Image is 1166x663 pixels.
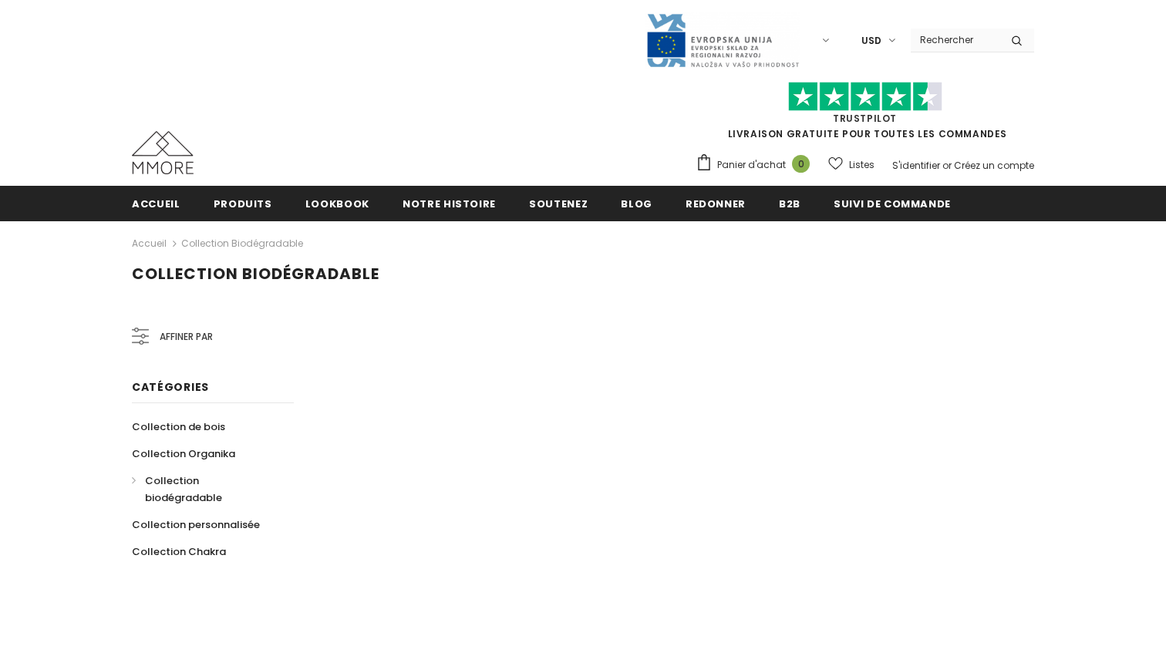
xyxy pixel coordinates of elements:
[145,473,222,505] span: Collection biodégradable
[305,197,369,211] span: Lookbook
[132,517,260,532] span: Collection personnalisée
[132,379,209,395] span: Catégories
[621,186,652,220] a: Blog
[861,33,881,49] span: USD
[686,197,746,211] span: Redonner
[849,157,874,173] span: Listes
[132,186,180,220] a: Accueil
[160,328,213,345] span: Affiner par
[834,197,951,211] span: Suivi de commande
[132,263,379,284] span: Collection biodégradable
[828,151,874,178] a: Listes
[788,82,942,112] img: Faites confiance aux étoiles pilotes
[686,186,746,220] a: Redonner
[529,186,588,220] a: soutenez
[305,186,369,220] a: Lookbook
[132,131,194,174] img: Cas MMORE
[214,197,272,211] span: Produits
[132,544,226,559] span: Collection Chakra
[132,440,235,467] a: Collection Organika
[696,153,817,177] a: Panier d'achat 0
[954,159,1034,172] a: Créez un compte
[403,186,496,220] a: Notre histoire
[911,29,999,51] input: Search Site
[645,12,800,69] img: Javni Razpis
[942,159,952,172] span: or
[892,159,940,172] a: S'identifier
[529,197,588,211] span: soutenez
[717,157,786,173] span: Panier d'achat
[181,237,303,250] a: Collection biodégradable
[792,155,810,173] span: 0
[132,419,225,434] span: Collection de bois
[132,446,235,461] span: Collection Organika
[779,186,800,220] a: B2B
[132,197,180,211] span: Accueil
[645,33,800,46] a: Javni Razpis
[132,511,260,538] a: Collection personnalisée
[833,112,897,125] a: TrustPilot
[621,197,652,211] span: Blog
[214,186,272,220] a: Produits
[132,538,226,565] a: Collection Chakra
[132,234,167,253] a: Accueil
[834,186,951,220] a: Suivi de commande
[132,413,225,440] a: Collection de bois
[779,197,800,211] span: B2B
[403,197,496,211] span: Notre histoire
[132,467,277,511] a: Collection biodégradable
[696,89,1034,140] span: LIVRAISON GRATUITE POUR TOUTES LES COMMANDES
